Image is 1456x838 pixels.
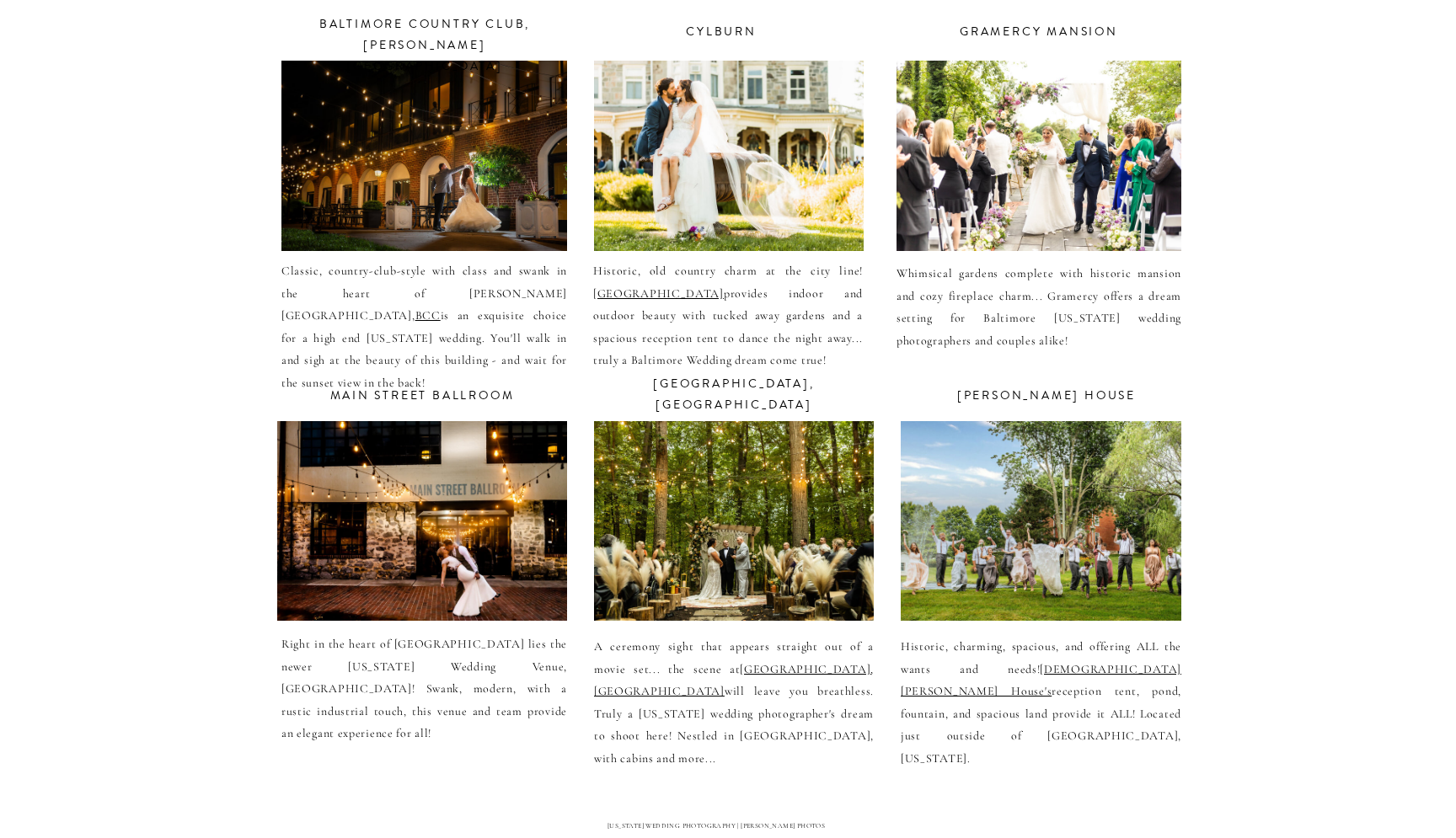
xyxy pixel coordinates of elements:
[594,636,874,736] p: A ceremony sight that appears straight out of a movie set... the scene at will leave you breathle...
[316,386,528,409] a: main street ballroom
[415,308,441,323] a: BCC
[933,22,1145,45] a: gramercy mansion
[608,819,860,835] p: [US_STATE] WEDDING PHOTOGRAPHY | [PERSON_NAME] PHOTOS
[318,14,531,53] a: baltimore country club, [PERSON_NAME][GEOGRAPHIC_DATA]
[593,260,863,346] p: Historic, old country charm at the city line! provides indoor and outdoor beauty with tucked away...
[897,263,1181,374] a: Whimsical gardens complete with historic mansion and cozy fireplace charm... Gramercy offers a dr...
[628,374,840,398] a: [GEOGRAPHIC_DATA], [GEOGRAPHIC_DATA]
[281,260,567,371] p: Classic, country-club-style with class and swank in the heart of [PERSON_NAME][GEOGRAPHIC_DATA], ...
[615,22,827,45] a: cylburn
[281,633,567,745] a: Right in the heart of [GEOGRAPHIC_DATA] lies the newer [US_STATE] Wedding Venue, [GEOGRAPHIC_DATA...
[901,636,1181,745] p: Historic, charming, spacious, and offering ALL the wants and needs! reception tent, pond, fountai...
[940,386,1153,409] a: [PERSON_NAME] house
[901,662,1181,699] a: [DEMOGRAPHIC_DATA][PERSON_NAME] House's
[593,286,724,301] a: [GEOGRAPHIC_DATA]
